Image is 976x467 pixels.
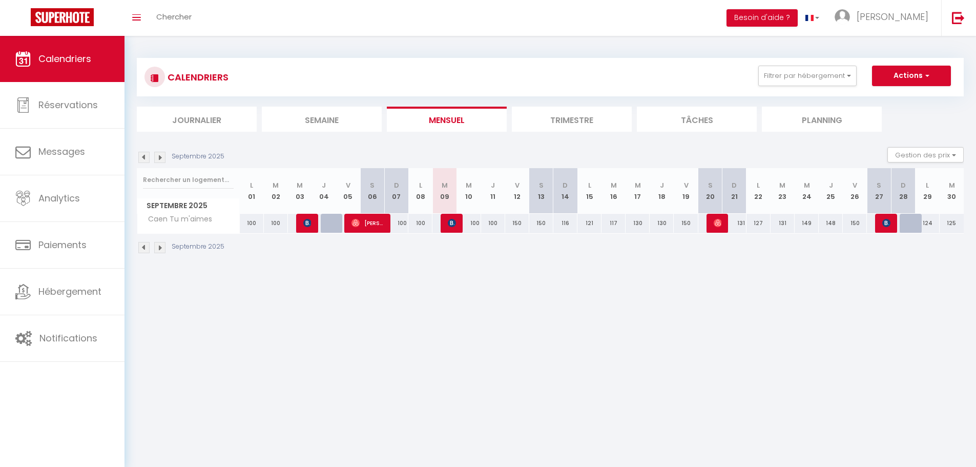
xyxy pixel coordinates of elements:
th: 01 [240,168,264,214]
abbr: M [635,180,641,190]
span: [PERSON_NAME] [714,213,722,233]
div: 121 [577,214,601,233]
img: logout [952,11,965,24]
abbr: L [250,180,253,190]
div: 100 [384,214,408,233]
div: 130 [626,214,650,233]
abbr: V [684,180,689,190]
abbr: S [370,180,375,190]
th: 27 [867,168,891,214]
span: [PERSON_NAME] [351,213,384,233]
th: 30 [940,168,964,214]
li: Trimestre [512,107,632,132]
button: Actions [872,66,951,86]
th: 15 [577,168,601,214]
span: Notifications [39,332,97,344]
abbr: V [515,180,520,190]
th: 26 [843,168,867,214]
div: 149 [795,214,819,233]
span: Chercher [156,11,192,22]
th: 11 [481,168,505,214]
abbr: M [297,180,303,190]
abbr: M [466,180,472,190]
th: 18 [650,168,674,214]
abbr: J [829,180,833,190]
th: 24 [795,168,819,214]
div: 100 [240,214,264,233]
li: Mensuel [387,107,507,132]
div: 150 [529,214,553,233]
abbr: M [949,180,955,190]
div: 117 [601,214,626,233]
abbr: J [491,180,495,190]
th: 29 [916,168,940,214]
span: [PERSON_NAME] [882,213,890,233]
abbr: M [611,180,617,190]
button: Filtrer par hébergement [758,66,857,86]
div: 148 [819,214,843,233]
th: 05 [336,168,360,214]
abbr: L [926,180,929,190]
th: 12 [505,168,529,214]
div: 150 [505,214,529,233]
abbr: D [901,180,906,190]
abbr: M [804,180,810,190]
abbr: V [853,180,857,190]
abbr: J [322,180,326,190]
span: Analytics [38,192,80,205]
div: 116 [553,214,577,233]
th: 25 [819,168,843,214]
div: 100 [456,214,481,233]
th: 23 [771,168,795,214]
span: Leriche Odran [303,213,312,233]
span: Calendriers [38,52,91,65]
img: Super Booking [31,8,94,26]
div: 100 [481,214,505,233]
th: 20 [698,168,722,214]
span: Paiements [38,238,87,251]
th: 13 [529,168,553,214]
th: 04 [312,168,336,214]
th: 02 [264,168,288,214]
abbr: S [708,180,713,190]
li: Semaine [262,107,382,132]
button: Gestion des prix [887,147,964,163]
div: 131 [722,214,746,233]
span: [PERSON_NAME] [857,10,928,23]
abbr: M [779,180,785,190]
li: Tâches [637,107,757,132]
li: Planning [762,107,882,132]
th: 08 [408,168,432,214]
th: 28 [891,168,915,214]
span: Réservations [38,98,98,111]
p: Septembre 2025 [172,242,224,252]
input: Rechercher un logement... [143,171,234,189]
abbr: L [419,180,422,190]
th: 22 [746,168,771,214]
p: Septembre 2025 [172,152,224,161]
abbr: D [394,180,399,190]
abbr: S [877,180,881,190]
div: 130 [650,214,674,233]
abbr: D [563,180,568,190]
img: ... [835,9,850,25]
th: 17 [626,168,650,214]
th: 21 [722,168,746,214]
span: [PERSON_NAME] [448,213,456,233]
abbr: M [442,180,448,190]
span: Messages [38,145,85,158]
th: 09 [432,168,456,214]
div: 124 [916,214,940,233]
abbr: J [660,180,664,190]
div: 125 [940,214,964,233]
th: 03 [288,168,312,214]
th: 10 [456,168,481,214]
th: 07 [384,168,408,214]
h3: CALENDRIERS [165,66,229,89]
th: 06 [360,168,384,214]
li: Journalier [137,107,257,132]
abbr: L [757,180,760,190]
abbr: S [539,180,544,190]
div: 150 [843,214,867,233]
div: 127 [746,214,771,233]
